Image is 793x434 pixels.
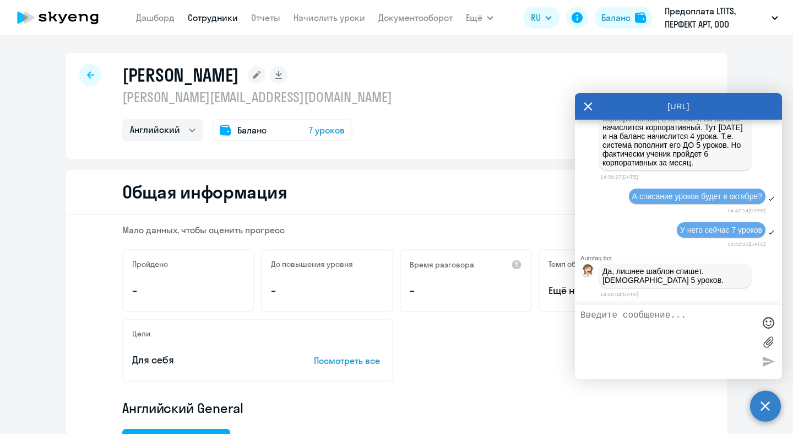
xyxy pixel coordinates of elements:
div: Баланс [601,11,631,24]
p: – [132,283,245,298]
h5: Пройдено [132,259,168,269]
h1: [PERSON_NAME] [122,64,239,86]
button: RU [523,7,560,29]
span: Ещё [466,11,482,24]
p: Предоплата LTITS, ПЕРФЕКТ АРТ, ООО [665,4,767,31]
span: Ещё не определён [548,283,661,298]
p: – [410,283,522,298]
h5: Время разговора [410,260,474,270]
p: Мало данных, чтобы оценить прогресс [122,224,671,236]
span: RU [531,11,541,24]
time: 14:42:14[DATE] [727,207,765,213]
button: Балансbalance [595,7,653,29]
h5: Цели [132,329,150,339]
p: Посмотреть все [314,354,383,367]
time: 14:42:25[DATE] [727,241,765,247]
a: Сотрудники [188,12,238,23]
button: Ещё [466,7,493,29]
span: Баланс [237,124,267,137]
span: Английский General [122,399,243,417]
h2: Общая информация [122,181,287,203]
h5: До повышения уровня [271,259,353,269]
span: А списание уроков будет в октябре? [632,192,762,201]
div: Autofaq bot [580,255,782,261]
p: [PERSON_NAME][EMAIL_ADDRESS][DOMAIN_NAME] [122,88,392,106]
img: balance [635,12,646,23]
p: Для себя [132,353,280,367]
button: Предоплата LTITS, ПЕРФЕКТ АРТ, ООО [659,4,784,31]
a: Дашборд [136,12,175,23]
time: 14:46:04[DATE] [600,291,638,297]
p: Да, лишнее шаблон спишет. [DEMOGRAPHIC_DATA] 5 уроков. [602,267,748,285]
p: – [271,283,383,298]
img: bot avatar [581,264,595,280]
span: У него сейчас 7 уроков [680,226,762,234]
h5: Темп обучения [548,259,602,269]
a: Начислить уроки [294,12,365,23]
label: Лимит 10 файлов [760,334,776,350]
a: Документооборот [378,12,453,23]
a: Отчеты [251,12,280,23]
span: 7 уроков [309,124,345,137]
time: 14:38:27[DATE] [600,174,638,180]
